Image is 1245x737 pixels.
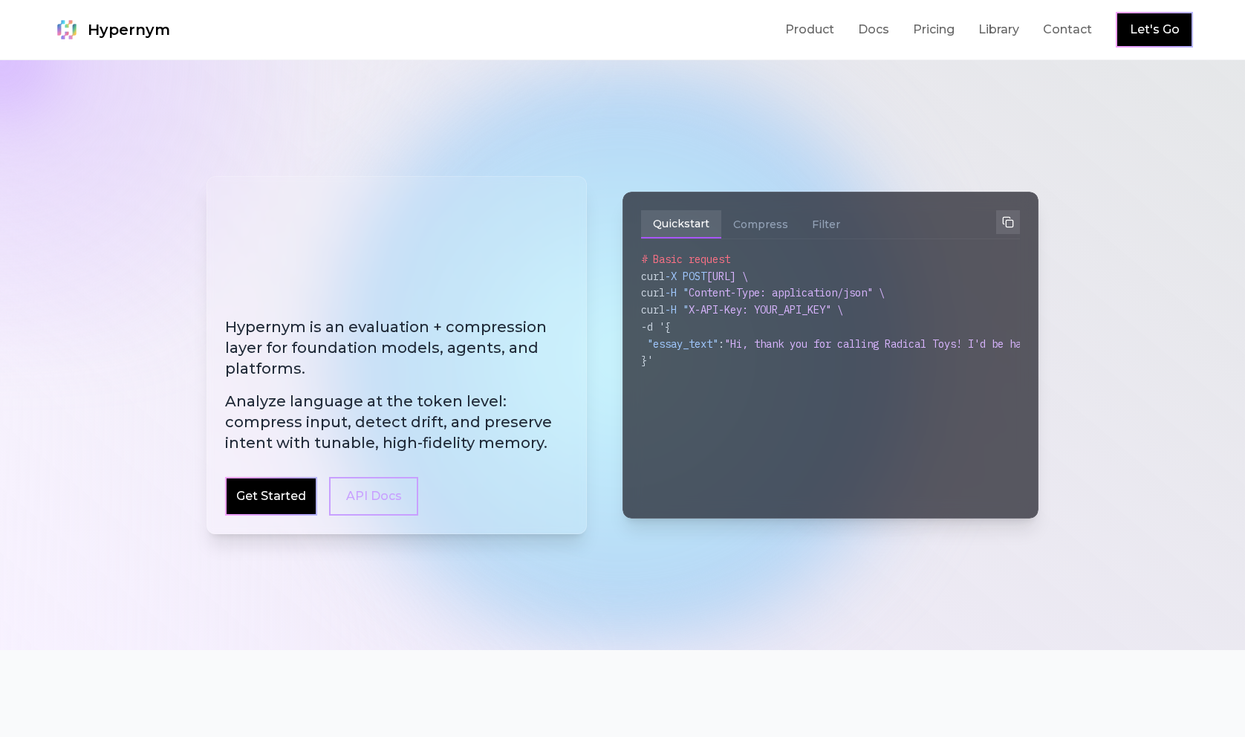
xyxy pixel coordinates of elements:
img: Hypernym Logo [52,15,82,45]
span: -X POST [665,270,706,283]
a: Hypernym [52,15,170,45]
span: curl [641,286,665,299]
a: Let's Go [1130,21,1180,39]
a: Product [785,21,834,39]
button: Quickstart [641,210,721,238]
span: Analyze language at the token level: compress input, detect drift, and preserve intent with tunab... [225,391,568,453]
span: : [718,337,724,351]
span: -d '{ [641,320,671,334]
span: [URL] \ [706,270,748,283]
a: Docs [858,21,889,39]
span: curl [641,270,665,283]
a: Library [978,21,1019,39]
span: # Basic request [641,253,730,266]
span: Hypernym [88,19,170,40]
span: Content-Type: application/json" \ [689,286,885,299]
span: -H " [665,303,689,316]
span: }' [641,354,653,367]
a: Pricing [913,21,955,39]
button: Compress [721,210,800,238]
span: X-API-Key: YOUR_API_KEY" \ [689,303,843,316]
a: Get Started [236,487,306,505]
a: API Docs [329,477,418,516]
a: Contact [1043,21,1092,39]
button: Filter [800,210,852,238]
h2: Hypernym is an evaluation + compression layer for foundation models, agents, and platforms. [225,316,568,453]
span: -H " [665,286,689,299]
span: "essay_text" [647,337,718,351]
span: curl [641,303,665,316]
button: Copy to clipboard [996,210,1020,234]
